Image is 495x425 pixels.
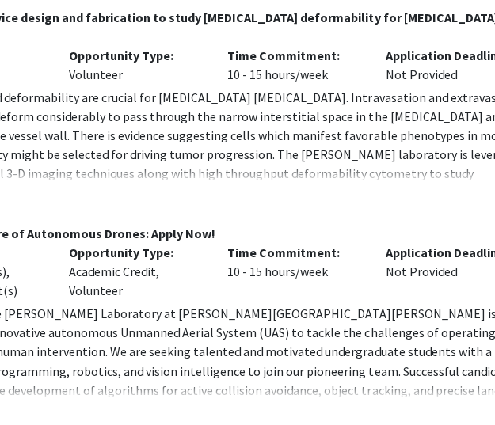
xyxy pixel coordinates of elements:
[215,46,374,84] div: 10 - 15 hours/week
[227,243,362,262] p: Time Commitment:
[57,243,215,300] div: Academic Credit, Volunteer
[69,243,204,262] p: Opportunity Type:
[215,243,374,300] div: 10 - 15 hours/week
[69,46,204,65] p: Opportunity Type:
[57,46,215,84] div: Volunteer
[12,354,67,413] iframe: Chat
[227,46,362,65] p: Time Commitment:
